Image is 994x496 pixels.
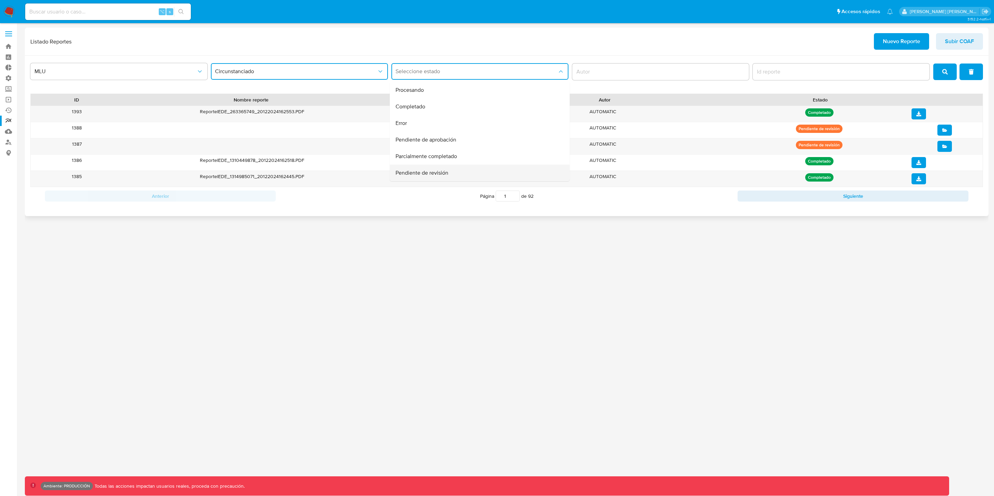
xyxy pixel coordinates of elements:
[169,8,171,15] span: s
[25,7,191,16] input: Buscar usuario o caso...
[174,7,188,17] button: search-icon
[982,8,989,15] a: Salir
[910,8,980,15] p: leidy.martinez@mercadolibre.com.co
[841,8,880,15] span: Accesos rápidos
[93,483,245,489] p: Todas las acciones impactan usuarios reales, proceda con precaución.
[43,485,90,487] p: Ambiente: PRODUCCIÓN
[887,9,893,14] a: Notificaciones
[159,8,165,15] span: ⌥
